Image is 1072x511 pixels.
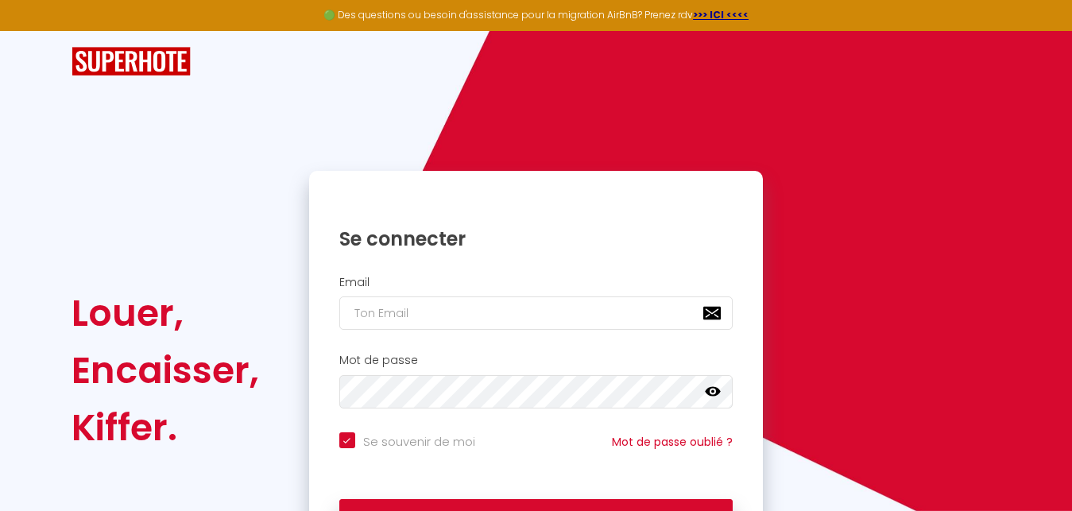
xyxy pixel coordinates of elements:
[339,226,733,251] h1: Se connecter
[339,296,733,330] input: Ton Email
[72,399,259,456] div: Kiffer.
[612,434,733,450] a: Mot de passe oublié ?
[72,285,259,342] div: Louer,
[339,354,733,367] h2: Mot de passe
[72,342,259,399] div: Encaisser,
[72,47,191,76] img: SuperHote logo
[339,276,733,289] h2: Email
[693,8,749,21] a: >>> ICI <<<<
